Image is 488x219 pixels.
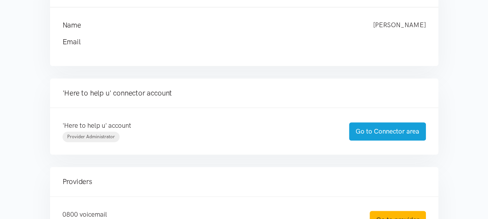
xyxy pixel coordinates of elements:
p: 'Here to help u' account [63,120,333,131]
div: [PERSON_NAME] [365,20,434,31]
h4: Name [63,20,358,31]
h4: Email [63,36,410,47]
span: Provider Administrator [67,134,115,139]
h4: Providers [63,176,426,187]
a: Go to Connector area [349,122,426,141]
h4: 'Here to help u' connector account [63,88,426,99]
